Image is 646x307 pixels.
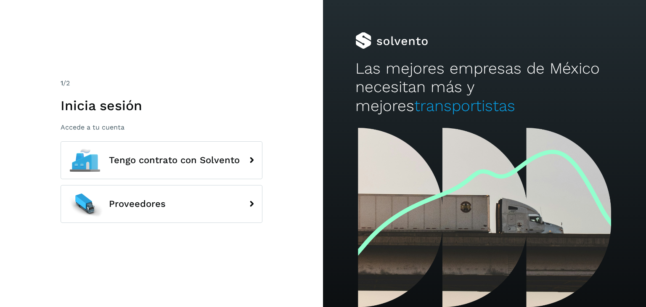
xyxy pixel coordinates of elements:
p: Accede a tu cuenta [61,123,262,131]
button: Proveedores [61,185,262,223]
span: transportistas [414,97,515,115]
span: Proveedores [109,199,166,209]
h2: Las mejores empresas de México necesitan más y mejores [355,59,614,115]
button: Tengo contrato con Solvento [61,141,262,179]
span: 1 [61,79,63,87]
h1: Inicia sesión [61,98,262,114]
div: /2 [61,78,262,88]
span: Tengo contrato con Solvento [109,155,240,165]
